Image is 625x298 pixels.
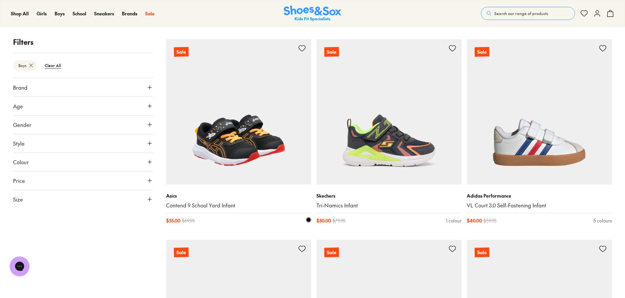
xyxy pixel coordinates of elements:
[475,248,489,257] p: Sale
[13,153,153,171] button: Colour
[13,115,153,134] button: Gender
[94,10,114,17] a: Sneakers
[13,158,29,166] span: Colour
[324,47,339,57] p: Sale
[446,217,462,224] div: 1 colour
[467,39,612,184] a: Sale
[166,217,180,224] span: $ 55.00
[316,202,462,209] a: Tri-Namics Infant
[316,217,331,224] span: $ 50.00
[467,192,612,199] p: Adidas Performance
[13,37,153,47] p: Filters
[593,217,612,224] div: 5 colours
[467,202,612,209] a: VL Court 3.0 Self-Fastening Infant
[324,248,339,257] p: Sale
[166,202,311,209] a: Contend 9 School Yard Infant
[332,217,346,224] span: $ 79.95
[13,78,153,96] button: Brand
[122,10,137,17] a: Brands
[37,10,47,17] a: Girls
[13,97,153,115] button: Age
[166,39,311,184] a: Sale
[284,6,341,22] img: SNS_Logo_Responsive.svg
[13,60,37,71] btn: Boys
[182,217,195,224] span: $ 69.95
[13,83,27,91] span: Brand
[13,171,153,190] button: Price
[73,10,86,17] a: School
[483,217,497,224] span: $ 59.95
[13,190,153,208] button: Size
[316,192,462,199] p: Skechers
[174,248,189,257] p: Sale
[55,10,65,17] a: Boys
[7,254,33,278] iframe: Gorgias live chat messenger
[494,10,548,16] span: Search our range of products
[13,139,25,147] span: Style
[284,6,341,22] a: Shoes & Sox
[174,47,189,57] p: Sale
[11,10,29,17] a: Shop All
[40,60,66,71] btn: Clear All
[145,10,155,17] a: Sale
[13,121,31,129] span: Gender
[13,177,25,184] span: Price
[475,47,489,57] p: Sale
[13,195,23,203] span: Size
[13,102,23,110] span: Age
[13,134,153,152] button: Style
[166,192,311,199] p: Asics
[481,7,575,20] button: Search our range of products
[316,39,462,184] a: Sale
[467,217,482,224] span: $ 40.00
